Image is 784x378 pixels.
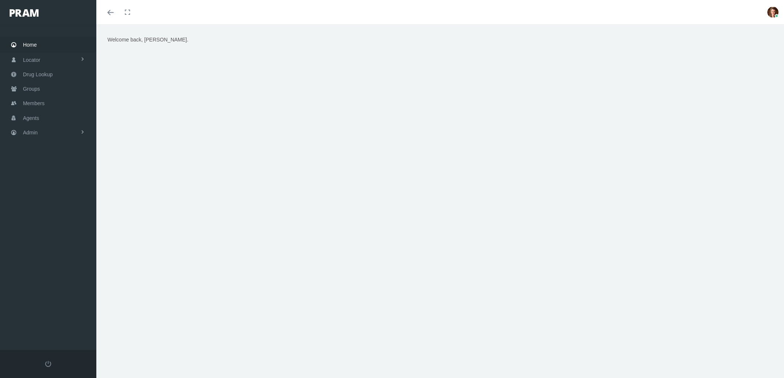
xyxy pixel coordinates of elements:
span: Admin [23,126,38,140]
span: Locator [23,53,40,67]
span: Groups [23,82,40,96]
span: Welcome back, [PERSON_NAME]. [107,37,188,43]
span: Members [23,96,44,110]
img: S_Profile_Picture_677.PNG [767,7,778,18]
span: Agents [23,111,39,125]
img: PRAM_20_x_78.png [10,9,39,17]
span: Home [23,38,37,52]
span: Drug Lookup [23,67,53,81]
